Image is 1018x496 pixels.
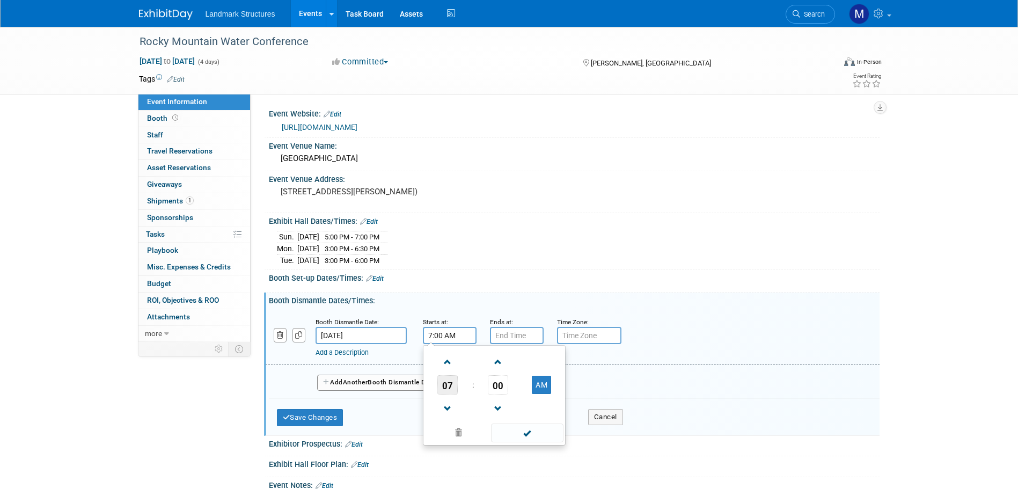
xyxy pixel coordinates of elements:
[437,375,458,395] span: Pick Hour
[423,318,448,326] small: Starts at:
[490,426,564,441] a: Done
[147,97,207,106] span: Event Information
[138,160,250,176] a: Asset Reservations
[138,276,250,292] a: Budget
[277,243,297,255] td: Mon.
[328,56,392,68] button: Committed
[269,456,880,470] div: Exhibit Hall Floor Plan:
[147,279,171,288] span: Budget
[325,233,379,241] span: 5:00 PM - 7:00 PM
[147,312,190,321] span: Attachments
[269,270,880,284] div: Booth Set-up Dates/Times:
[325,257,379,265] span: 3:00 PM - 6:00 PM
[437,348,458,375] a: Increment Hour
[197,59,219,65] span: (4 days)
[281,187,511,196] pre: [STREET_ADDRESS][PERSON_NAME])
[139,74,185,84] td: Tags
[269,138,880,151] div: Event Venue Name:
[277,409,343,426] button: Save Changes
[167,76,185,83] a: Edit
[316,318,379,326] small: Booth Dismantle Date:
[488,348,508,375] a: Increment Minute
[316,348,369,356] a: Add a Description
[269,213,880,227] div: Exhibit Hall Dates/Times:
[366,275,384,282] a: Edit
[488,375,508,395] span: Pick Minute
[360,218,378,225] a: Edit
[588,409,623,425] button: Cancel
[138,293,250,309] a: ROI, Objectives & ROO
[800,10,825,18] span: Search
[325,245,379,253] span: 3:00 PM - 6:30 PM
[324,111,341,118] a: Edit
[437,395,458,422] a: Decrement Hour
[490,318,513,326] small: Ends at:
[849,4,869,24] img: Maryann Tijerina
[277,231,297,243] td: Sun.
[210,342,229,356] td: Personalize Event Tab Strip
[147,213,193,222] span: Sponsorships
[852,74,881,79] div: Event Rating
[147,163,211,172] span: Asset Reservations
[136,32,819,52] div: Rocky Mountain Water Conference
[856,58,882,66] div: In-Person
[345,441,363,448] a: Edit
[147,262,231,271] span: Misc. Expenses & Credits
[316,482,333,490] a: Edit
[138,177,250,193] a: Giveaways
[138,111,250,127] a: Booth
[138,94,250,110] a: Event Information
[147,147,213,155] span: Travel Reservations
[170,114,180,122] span: Booth not reserved yet
[139,9,193,20] img: ExhibitDay
[297,254,319,266] td: [DATE]
[147,130,163,139] span: Staff
[162,57,172,65] span: to
[139,56,195,66] span: [DATE] [DATE]
[228,342,250,356] td: Toggle Event Tabs
[297,231,319,243] td: [DATE]
[488,395,508,422] a: Decrement Minute
[138,326,250,342] a: more
[532,376,551,394] button: AM
[147,246,178,254] span: Playbook
[138,243,250,259] a: Playbook
[206,10,275,18] span: Landmark Structures
[146,230,165,238] span: Tasks
[138,210,250,226] a: Sponsorships
[269,106,880,120] div: Event Website:
[147,196,194,205] span: Shipments
[297,243,319,255] td: [DATE]
[269,477,880,491] div: Event Notes:
[316,327,407,344] input: Date
[786,5,835,24] a: Search
[423,327,477,344] input: Start Time
[317,375,442,391] button: AddAnotherBooth Dismantle Date
[186,196,194,205] span: 1
[277,150,871,167] div: [GEOGRAPHIC_DATA]
[269,293,880,306] div: Booth Dismantle Dates/Times:
[351,461,369,469] a: Edit
[591,59,711,67] span: [PERSON_NAME], [GEOGRAPHIC_DATA]
[844,57,855,66] img: Format-Inperson.png
[138,309,250,325] a: Attachments
[138,143,250,159] a: Travel Reservations
[147,114,180,122] span: Booth
[490,327,544,344] input: End Time
[269,171,880,185] div: Event Venue Address:
[277,254,297,266] td: Tue.
[772,56,882,72] div: Event Format
[147,296,219,304] span: ROI, Objectives & ROO
[557,327,621,344] input: Time Zone
[145,329,162,338] span: more
[138,227,250,243] a: Tasks
[147,180,182,188] span: Giveaways
[557,318,589,326] small: Time Zone:
[269,436,880,450] div: Exhibitor Prospectus:
[426,426,492,441] a: Clear selection
[138,259,250,275] a: Misc. Expenses & Credits
[138,193,250,209] a: Shipments1
[343,378,368,386] span: Another
[138,127,250,143] a: Staff
[282,123,357,132] a: [URL][DOMAIN_NAME]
